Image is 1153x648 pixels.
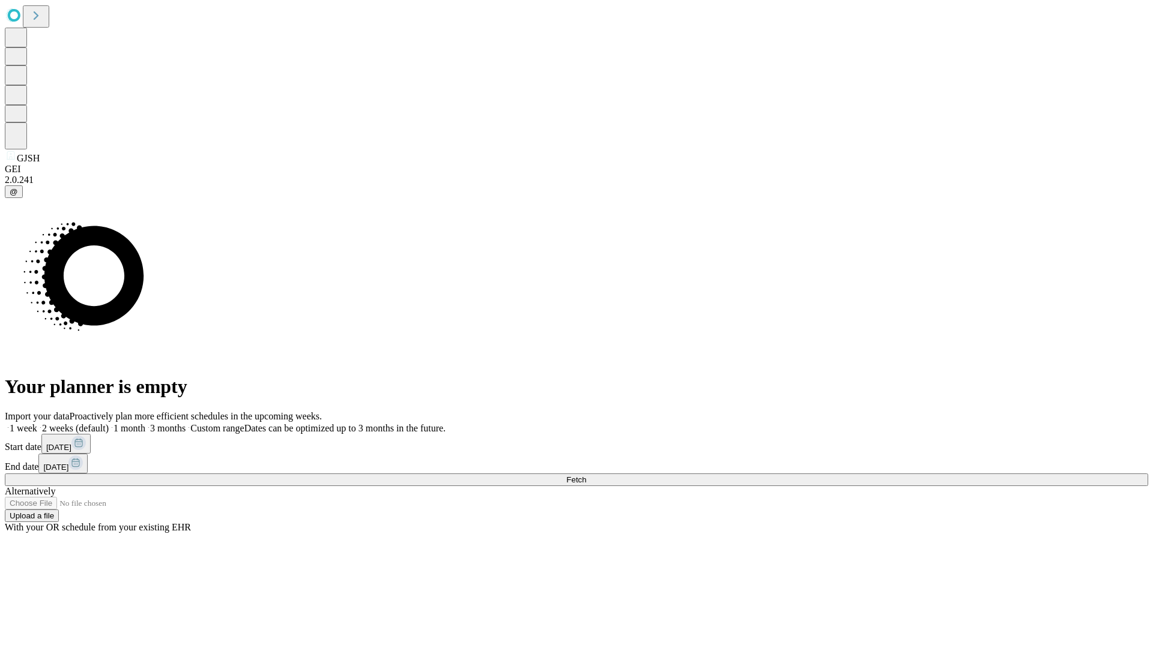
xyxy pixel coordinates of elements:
button: Fetch [5,473,1148,486]
span: 3 months [150,423,186,433]
button: [DATE] [41,434,91,454]
button: Upload a file [5,509,59,522]
span: Alternatively [5,486,55,496]
div: Start date [5,434,1148,454]
span: @ [10,187,18,196]
div: End date [5,454,1148,473]
span: [DATE] [43,463,68,472]
span: [DATE] [46,443,71,452]
span: Proactively plan more efficient schedules in the upcoming weeks. [70,411,322,421]
span: GJSH [17,153,40,163]
span: Dates can be optimized up to 3 months in the future. [244,423,446,433]
button: @ [5,185,23,198]
span: 1 month [113,423,145,433]
span: Custom range [190,423,244,433]
span: Import your data [5,411,70,421]
span: With your OR schedule from your existing EHR [5,522,191,532]
button: [DATE] [38,454,88,473]
div: 2.0.241 [5,175,1148,185]
div: GEI [5,164,1148,175]
h1: Your planner is empty [5,376,1148,398]
span: 2 weeks (default) [42,423,109,433]
span: Fetch [566,475,586,484]
span: 1 week [10,423,37,433]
